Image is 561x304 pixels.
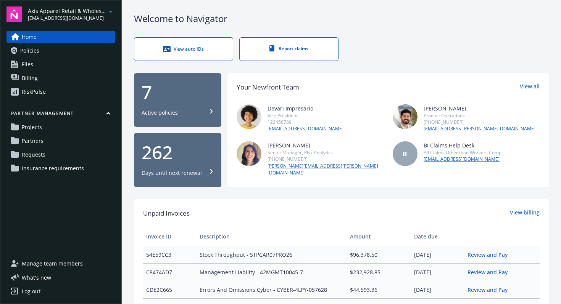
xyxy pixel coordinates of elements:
[268,156,384,162] div: [PHONE_NUMBER]
[20,45,39,57] span: Policies
[6,162,115,174] a: Insurance requirements
[6,121,115,133] a: Projects
[143,263,197,281] td: C8474AD7
[347,281,411,298] td: $44,593.36
[347,246,411,263] td: $96,378.50
[134,37,233,61] a: View auto IDs
[237,104,261,129] img: photo
[22,72,38,84] span: Billing
[6,45,115,57] a: Policies
[268,119,343,125] div: 123456789
[468,286,514,293] a: Review and Pay
[6,86,115,98] a: RiskPulse
[411,227,464,246] th: Date due
[411,246,464,263] td: [DATE]
[6,72,115,84] a: Billing
[255,45,323,52] div: Report claims
[197,227,347,246] th: Description
[134,73,221,127] button: 7Active policies
[268,112,343,119] div: Vice President
[268,149,384,156] div: Senior Manager, Risk Analytics
[200,268,343,276] span: Management Liability - 42MGMT10045-7
[6,258,115,270] a: Manage team members
[22,149,45,161] span: Requests
[237,141,261,166] img: photo
[22,285,40,298] div: Log out
[134,12,549,25] div: Welcome to Navigator
[347,263,411,281] td: $232,928.85
[22,121,42,133] span: Projects
[393,104,418,129] img: photo
[22,31,37,43] span: Home
[468,269,514,276] a: Review and Pay
[142,83,214,101] div: 7
[22,86,46,98] div: RiskPulse
[268,125,343,132] a: [EMAIL_ADDRESS][DOMAIN_NAME]
[22,274,51,282] span: What ' s new
[6,135,115,147] a: Partners
[22,162,84,174] span: Insurance requirements
[268,163,384,176] a: [PERSON_NAME][EMAIL_ADDRESS][PERSON_NAME][DOMAIN_NAME]
[134,133,221,187] button: 262Days until next renewal
[411,263,464,281] td: [DATE]
[268,141,384,149] div: [PERSON_NAME]
[6,149,115,161] a: Requests
[239,37,339,61] a: Report claims
[424,141,501,149] div: BI Claims Help Desk
[468,251,514,258] a: Review and Pay
[150,45,218,53] div: View auto IDs
[28,7,106,15] span: Axis Apparel Retail & Wholesale, LLC
[6,274,63,282] button: What's new
[520,82,540,92] a: View all
[6,110,115,120] button: Partner management
[237,82,299,92] div: Your Newfront Team
[143,208,190,218] span: Unpaid Invoices
[510,208,540,218] a: View billing
[424,125,535,132] a: [EMAIL_ADDRESS][PERSON_NAME][DOMAIN_NAME]
[347,227,411,246] th: Amount
[28,15,106,22] span: [EMAIL_ADDRESS][DOMAIN_NAME]
[424,156,501,163] a: [EMAIL_ADDRESS][DOMAIN_NAME]
[411,281,464,298] td: [DATE]
[22,58,33,70] span: Files
[6,31,115,43] a: Home
[403,150,408,158] span: BI
[28,6,115,22] button: Axis Apparel Retail & Wholesale, LLC[EMAIL_ADDRESS][DOMAIN_NAME]arrowDropDown
[268,104,343,112] div: Devari Impresario
[424,149,501,156] div: All Claims Other than Workers Comp
[142,169,202,177] div: Days until next renewal
[143,227,197,246] th: Invoice ID
[200,251,343,259] span: Stock Throughput - STPCAR07PRO26
[106,7,115,16] a: arrowDropDown
[142,109,178,117] div: Active policies
[6,58,115,70] a: Files
[200,286,343,294] span: Errors And Omissions Cyber - CYBER-4LPY-057628
[6,6,22,22] img: navigator-logo.svg
[142,143,214,162] div: 262
[22,258,83,270] span: Manage team members
[424,104,535,112] div: [PERSON_NAME]
[22,135,44,147] span: Partners
[143,281,197,298] td: CDE2C665
[143,246,197,263] td: 54E59CC3
[424,112,535,119] div: Product Operations
[424,119,535,125] div: [PHONE_NUMBER]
